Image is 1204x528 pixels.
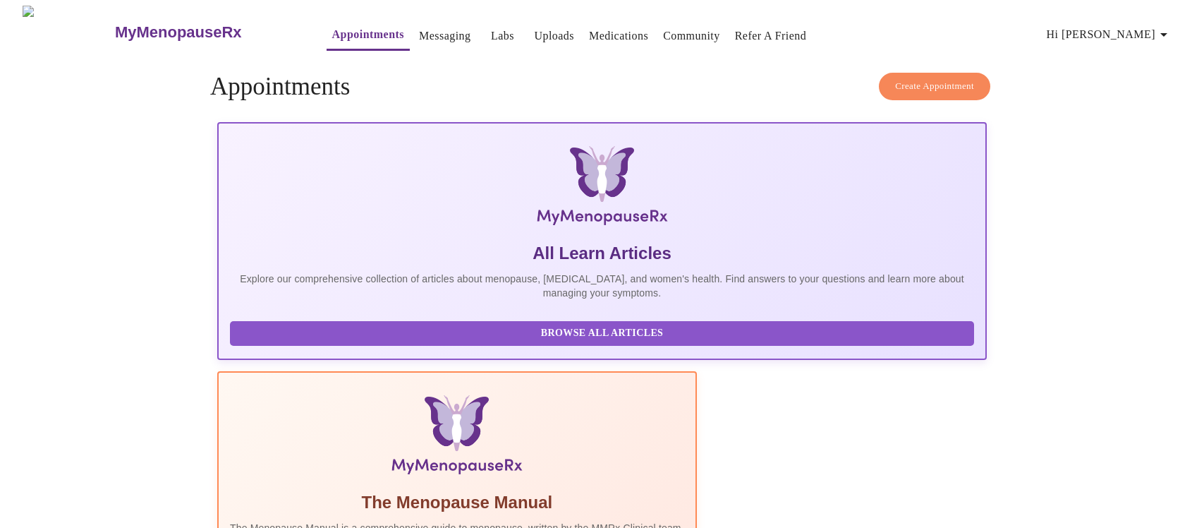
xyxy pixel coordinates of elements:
[657,22,726,50] button: Community
[879,73,990,100] button: Create Appointment
[230,272,974,300] p: Explore our comprehensive collection of articles about menopause, [MEDICAL_DATA], and women's hea...
[327,20,410,51] button: Appointments
[528,22,580,50] button: Uploads
[230,326,978,338] a: Browse All Articles
[210,73,994,101] h4: Appointments
[1041,20,1178,49] button: Hi [PERSON_NAME]
[735,26,807,46] a: Refer a Friend
[413,22,476,50] button: Messaging
[244,325,960,342] span: Browse All Articles
[332,25,404,44] a: Appointments
[346,146,858,231] img: MyMenopauseRx Logo
[895,78,974,95] span: Create Appointment
[419,26,470,46] a: Messaging
[491,26,514,46] a: Labs
[589,26,648,46] a: Medications
[729,22,813,50] button: Refer a Friend
[583,22,654,50] button: Medications
[480,22,525,50] button: Labs
[534,26,574,46] a: Uploads
[230,321,974,346] button: Browse All Articles
[663,26,720,46] a: Community
[302,395,612,480] img: Menopause Manual
[115,23,242,42] h3: MyMenopauseRx
[113,8,298,57] a: MyMenopauseRx
[1047,25,1172,44] span: Hi [PERSON_NAME]
[230,242,974,265] h5: All Learn Articles
[230,491,684,514] h5: The Menopause Manual
[23,6,113,59] img: MyMenopauseRx Logo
